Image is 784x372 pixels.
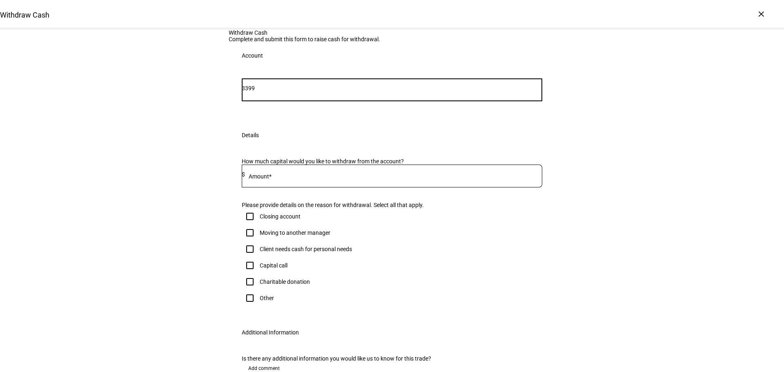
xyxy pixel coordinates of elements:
div: Client needs cash for personal needs [260,246,352,252]
div: Charitable donation [260,278,310,285]
input: Number [242,85,542,91]
div: How much capital would you like to withdraw from the account? [242,158,542,165]
div: Additional Information [242,329,299,336]
div: Details [242,132,259,138]
div: Is there any additional information you would like us to know for this trade? [242,355,542,362]
mat-label: Amount* [249,173,272,180]
div: Complete and submit this form to raise cash for withdrawal. [229,36,555,42]
div: Moving to another manager [260,229,330,236]
div: × [755,7,768,20]
div: Withdraw Cash [229,29,555,36]
div: Account [242,52,263,59]
span: $ [242,171,245,178]
div: Other [260,295,274,301]
div: Capital call [260,262,287,269]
